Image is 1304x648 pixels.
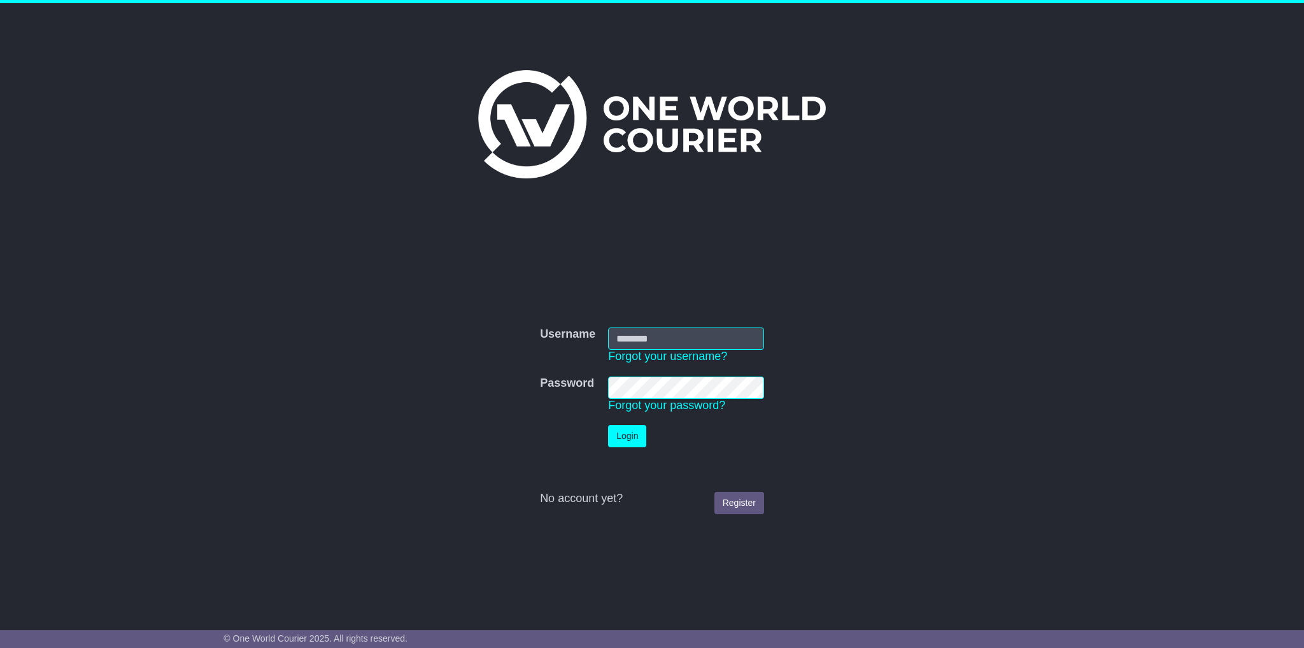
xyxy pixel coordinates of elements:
[540,377,594,391] label: Password
[608,425,646,447] button: Login
[540,492,764,506] div: No account yet?
[608,350,727,363] a: Forgot your username?
[223,633,407,644] span: © One World Courier 2025. All rights reserved.
[608,399,725,412] a: Forgot your password?
[540,328,595,342] label: Username
[478,70,826,178] img: One World
[714,492,764,514] a: Register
